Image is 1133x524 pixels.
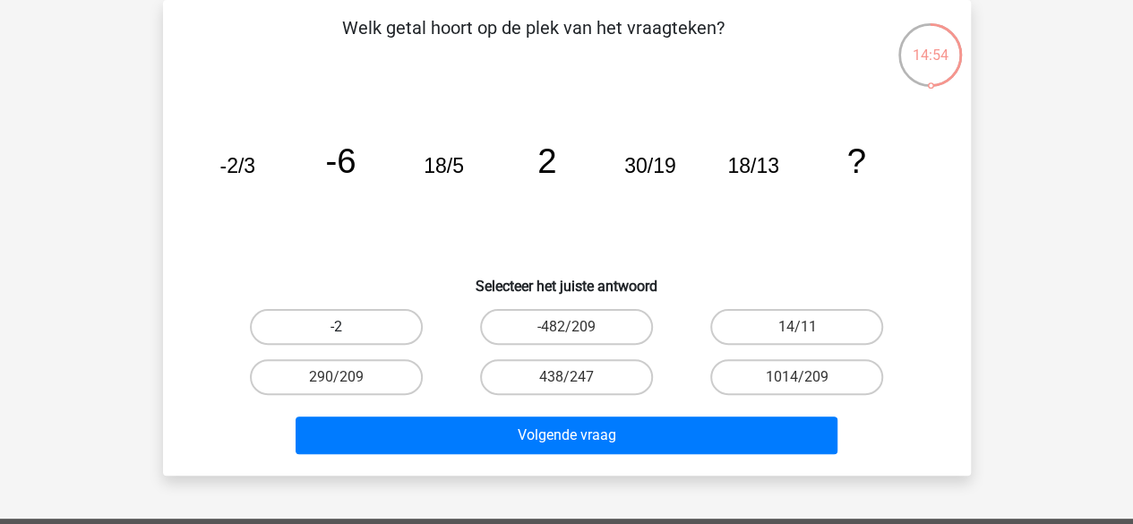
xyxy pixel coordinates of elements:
tspan: ? [846,142,865,180]
label: 438/247 [480,359,653,395]
div: 14:54 [897,21,964,66]
tspan: -6 [325,142,356,180]
label: 14/11 [710,309,883,345]
tspan: -2/3 [219,154,255,177]
h6: Selecteer het juiste antwoord [192,263,942,295]
tspan: 2 [537,142,556,180]
label: 290/209 [250,359,423,395]
tspan: 18/5 [424,154,464,177]
p: Welk getal hoort op de plek van het vraagteken? [192,14,875,68]
label: -2 [250,309,423,345]
label: 1014/209 [710,359,883,395]
label: -482/209 [480,309,653,345]
tspan: 18/13 [727,154,779,177]
tspan: 30/19 [624,154,676,177]
button: Volgende vraag [296,417,837,454]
